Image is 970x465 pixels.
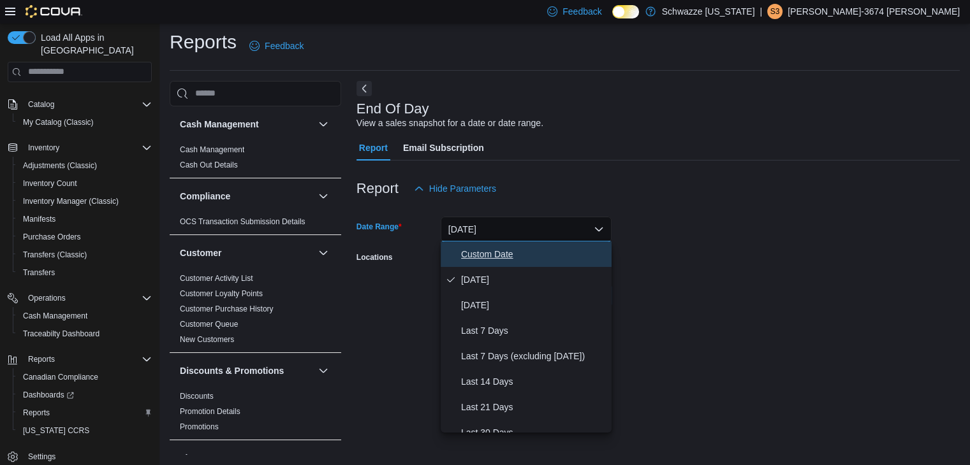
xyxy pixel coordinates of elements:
[28,293,66,303] span: Operations
[18,247,152,262] span: Transfers (Classic)
[13,368,157,386] button: Canadian Compliance
[180,304,274,314] span: Customer Purchase History
[760,4,762,19] p: |
[180,364,313,377] button: Discounts & Promotions
[23,97,152,112] span: Catalog
[23,448,152,464] span: Settings
[356,181,399,196] h3: Report
[23,178,77,189] span: Inventory Count
[441,217,612,242] button: [DATE]
[461,399,606,415] span: Last 21 Days
[180,304,274,313] a: Customer Purchase History
[180,406,240,417] span: Promotion Details
[18,265,60,280] a: Transfers
[180,145,244,154] a: Cash Management
[18,211,152,227] span: Manifests
[18,265,152,280] span: Transfers
[18,158,152,173] span: Adjustments (Classic)
[23,290,152,306] span: Operations
[180,289,263,298] a: Customer Loyalty Points
[18,326,105,341] a: Traceabilty Dashboard
[180,391,214,401] span: Discounts
[562,5,601,18] span: Feedback
[770,4,780,19] span: S3
[23,352,60,367] button: Reports
[244,33,309,59] a: Feedback
[767,4,783,19] div: Sarah-3674 Holmes
[461,247,606,262] span: Custom Date
[18,369,152,385] span: Canadian Compliance
[180,364,284,377] h3: Discounts & Promotions
[409,176,501,201] button: Hide Parameters
[356,101,429,117] h3: End Of Day
[316,117,331,132] button: Cash Management
[18,176,152,191] span: Inventory Count
[662,4,755,19] p: Schwazze [US_STATE]
[13,264,157,282] button: Transfers
[180,145,244,155] span: Cash Management
[23,232,81,242] span: Purchase Orders
[461,297,606,313] span: [DATE]
[23,352,152,367] span: Reports
[13,404,157,422] button: Reports
[18,423,152,438] span: Washington CCRS
[18,229,86,245] a: Purchase Orders
[3,96,157,113] button: Catalog
[18,194,124,209] a: Inventory Manager (Classic)
[23,426,89,436] span: [US_STATE] CCRS
[18,308,152,324] span: Cash Management
[316,245,331,261] button: Customer
[461,348,606,364] span: Last 7 Days (excluding [DATE])
[23,290,71,306] button: Operations
[13,113,157,131] button: My Catalog (Classic)
[13,175,157,192] button: Inventory Count
[180,289,263,299] span: Customer Loyalty Points
[23,97,59,112] button: Catalog
[180,118,259,131] h3: Cash Management
[612,5,639,18] input: Dark Mode
[180,247,313,259] button: Customer
[359,135,388,161] span: Report
[316,363,331,378] button: Discounts & Promotions
[36,31,152,57] span: Load All Apps in [GEOGRAPHIC_DATA]
[18,176,82,191] a: Inventory Count
[26,5,82,18] img: Cova
[18,387,79,403] a: Dashboards
[180,161,238,169] a: Cash Out Details
[13,422,157,440] button: [US_STATE] CCRS
[180,190,313,203] button: Compliance
[3,350,157,368] button: Reports
[180,320,238,329] a: Customer Queue
[18,229,152,245] span: Purchase Orders
[403,135,484,161] span: Email Subscription
[18,247,92,262] a: Transfers (Classic)
[170,214,341,234] div: Compliance
[180,118,313,131] button: Cash Management
[180,160,238,170] span: Cash Out Details
[180,247,221,259] h3: Customer
[612,18,613,19] span: Dark Mode
[180,334,234,345] span: New Customers
[180,392,214,401] a: Discounts
[18,423,94,438] a: [US_STATE] CCRS
[23,408,50,418] span: Reports
[170,271,341,352] div: Customer
[28,354,55,364] span: Reports
[13,192,157,210] button: Inventory Manager (Classic)
[180,407,240,416] a: Promotion Details
[180,422,219,432] span: Promotions
[461,425,606,440] span: Last 30 Days
[356,117,543,130] div: View a sales snapshot for a date or date range.
[3,139,157,157] button: Inventory
[788,4,960,19] p: [PERSON_NAME]-3674 [PERSON_NAME]
[180,452,313,464] button: Finance
[18,405,55,420] a: Reports
[170,142,341,178] div: Cash Management
[356,252,393,262] label: Locations
[23,329,99,339] span: Traceabilty Dashboard
[23,268,55,278] span: Transfers
[28,99,54,110] span: Catalog
[18,115,152,130] span: My Catalog (Classic)
[18,194,152,209] span: Inventory Manager (Classic)
[441,241,612,433] div: Select listbox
